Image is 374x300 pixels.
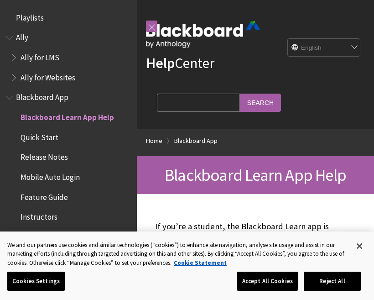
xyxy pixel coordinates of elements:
strong: Help [146,54,175,72]
span: Students [21,229,52,242]
span: Ally for LMS [21,50,59,62]
div: We and our partners use cookies and similar technologies (“cookies”) to enhance site navigation, ... [7,241,348,268]
button: Close [349,236,369,256]
span: Release Notes [21,150,68,162]
a: Blackboard App [174,135,218,147]
input: Search [240,94,281,111]
span: Ally for Websites [21,70,75,82]
p: If you’re a student, the Blackboard Learn app is designed especially for you to view content and ... [155,221,356,292]
a: Home [146,135,162,147]
span: Blackboard Learn App Help [165,164,346,185]
a: HelpCenter [146,54,214,72]
span: Ally [16,30,28,42]
span: Blackboard App [16,90,68,102]
a: More information about your privacy, opens in a new tab [174,259,227,267]
nav: Book outline for Playlists [5,10,131,26]
span: Playlists [16,10,44,22]
nav: Book outline for Anthology Ally Help [5,30,131,85]
span: Quick Start [21,130,58,142]
img: Blackboard by Anthology [146,21,260,48]
button: Reject All [304,272,361,291]
select: Site Language Selector [288,39,361,57]
span: Blackboard Learn App Help [21,110,114,122]
span: Feature Guide [21,189,68,202]
button: Cookies Settings [7,272,65,291]
span: Mobile Auto Login [21,169,80,182]
button: Accept All Cookies [237,272,298,291]
span: Instructors [21,210,57,222]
